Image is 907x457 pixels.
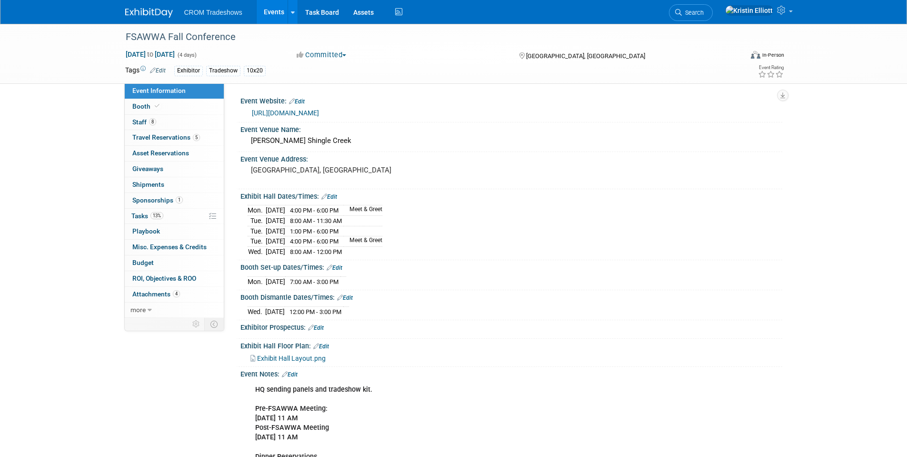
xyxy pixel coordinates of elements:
div: Booth Set-up Dates/Times: [240,260,782,273]
span: Shipments [132,181,164,188]
span: to [146,51,155,58]
i: Booth reservation complete [155,103,159,109]
button: Committed [293,50,350,60]
b: HQ sending panels and tradeshow kit. [255,386,372,394]
span: Tasks [131,212,163,220]
span: (4 days) [177,52,197,58]
img: Format-Inperson.png [751,51,760,59]
span: 7:00 AM - 3:00 PM [290,278,339,285]
span: 1:00 PM - 6:00 PM [290,228,339,235]
a: Edit [313,343,329,350]
span: 12:00 PM - 3:00 PM [289,308,341,315]
div: 10x20 [244,66,266,76]
a: Staff8 [125,115,224,130]
span: Exhibit Hall Layout.png [257,355,326,362]
a: Misc. Expenses & Credits [125,240,224,255]
td: Tags [125,65,166,76]
div: In-Person [762,51,784,59]
a: Edit [337,295,353,301]
a: Edit [282,371,298,378]
span: CROM Tradeshows [184,9,242,16]
a: Attachments4 [125,287,224,302]
span: more [130,306,146,314]
td: Meet & Greet [344,205,382,216]
td: [DATE] [266,276,285,286]
td: Personalize Event Tab Strip [188,318,205,330]
td: Tue. [248,236,266,247]
span: Search [682,9,704,16]
a: Travel Reservations5 [125,130,224,145]
div: Exhibit Hall Floor Plan: [240,339,782,351]
td: Tue. [248,216,266,226]
td: [DATE] [266,236,285,247]
td: [DATE] [266,216,285,226]
span: 8:00 AM - 11:30 AM [290,217,342,224]
td: Tue. [248,226,266,236]
td: Meet & Greet [344,236,382,247]
a: Search [669,4,713,21]
b: [DATE] 11 AM [255,433,298,441]
a: Asset Reservations [125,146,224,161]
span: Asset Reservations [132,149,189,157]
b: Post-FSAWWA Meeting [255,424,329,432]
a: Sponsorships1 [125,193,224,208]
span: 4 [173,290,180,297]
span: 13% [150,212,163,219]
div: Booth Dismantle Dates/Times: [240,290,782,303]
div: Exhibitor Prospectus: [240,320,782,333]
span: 1 [176,196,183,203]
div: Event Rating [758,65,784,70]
a: Tasks13% [125,209,224,224]
span: Playbook [132,227,160,235]
td: Mon. [248,205,266,216]
a: Budget [125,255,224,271]
div: [PERSON_NAME] Shingle Creek [248,133,775,148]
div: Event Venue Name: [240,122,782,134]
a: Giveaways [125,162,224,177]
div: Exhibitor [174,66,203,76]
pre: [GEOGRAPHIC_DATA], [GEOGRAPHIC_DATA] [251,166,456,174]
td: Mon. [248,276,266,286]
a: Exhibit Hall Layout.png [250,355,326,362]
span: Event Information [132,87,186,94]
span: 8 [149,118,156,125]
span: Sponsorships [132,196,183,204]
span: ROI, Objectives & ROO [132,274,196,282]
a: Edit [150,67,166,74]
a: ROI, Objectives & ROO [125,271,224,286]
a: Edit [327,264,342,271]
img: Kristin Elliott [725,5,773,16]
div: Exhibit Hall Dates/Times: [240,189,782,202]
div: FSAWWA Fall Conference [122,29,728,46]
b: Pre-FSAWWA Meeting: [255,405,328,413]
td: [DATE] [266,226,285,236]
div: Event Format [687,50,785,64]
span: 4:00 PM - 6:00 PM [290,238,339,245]
span: [GEOGRAPHIC_DATA], [GEOGRAPHIC_DATA] [526,52,645,60]
td: [DATE] [266,205,285,216]
span: Misc. Expenses & Credits [132,243,207,251]
div: Tradeshow [206,66,240,76]
a: [URL][DOMAIN_NAME] [252,109,319,117]
span: Giveaways [132,165,163,173]
a: Edit [289,98,305,105]
div: Event Venue Address: [240,152,782,164]
span: [DATE] [DATE] [125,50,175,59]
td: Toggle Event Tabs [204,318,224,330]
a: more [125,303,224,318]
a: Edit [308,325,324,331]
img: ExhibitDay [125,8,173,18]
b: [DATE] 11 AM [255,414,298,422]
a: Edit [321,193,337,200]
td: [DATE] [265,306,285,316]
span: 5 [193,134,200,141]
span: 4:00 PM - 6:00 PM [290,207,339,214]
a: Playbook [125,224,224,239]
span: Budget [132,259,154,266]
span: Attachments [132,290,180,298]
a: Booth [125,99,224,114]
a: Shipments [125,177,224,193]
span: 8:00 AM - 12:00 PM [290,248,342,255]
span: Booth [132,102,161,110]
a: Event Information [125,83,224,99]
